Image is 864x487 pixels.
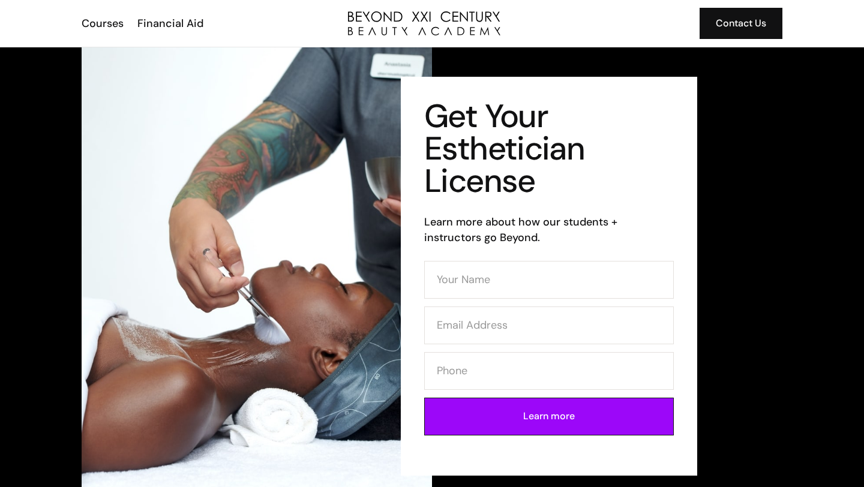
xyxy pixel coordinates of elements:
[348,11,500,35] a: home
[424,352,674,390] input: Phone
[424,214,674,245] h6: Learn more about how our students + instructors go Beyond.
[700,8,782,39] a: Contact Us
[130,16,209,31] a: Financial Aid
[716,16,766,31] div: Contact Us
[137,16,203,31] div: Financial Aid
[424,398,674,435] input: Learn more
[424,306,674,344] input: Email Address
[348,11,500,35] img: beyond logo
[82,16,124,31] div: Courses
[424,100,674,197] h1: Get Your Esthetician License
[74,16,130,31] a: Courses
[424,261,674,443] form: Contact Form (Esthi)
[424,261,674,299] input: Your Name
